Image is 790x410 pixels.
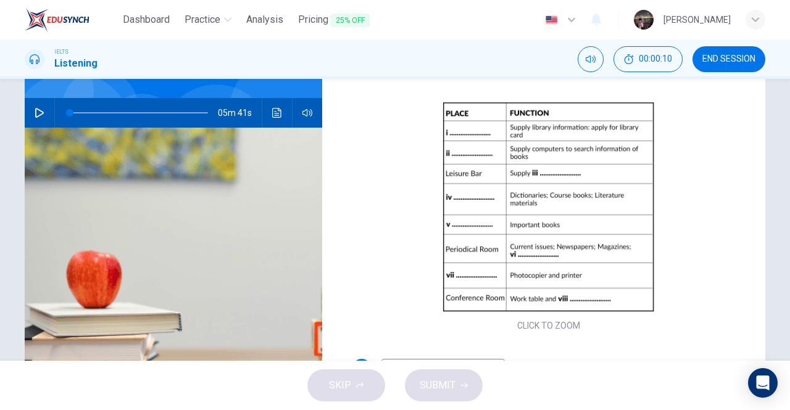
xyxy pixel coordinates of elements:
button: Pricing25% OFF [293,9,375,31]
div: Mute [578,46,604,72]
h1: Listening [54,56,98,71]
img: EduSynch logo [25,7,89,32]
div: Hide [613,46,683,72]
span: Analysis [246,12,283,27]
span: 25% OFF [331,14,370,27]
div: [PERSON_NAME] [663,12,731,27]
div: Open Intercom Messenger [748,368,778,398]
a: EduSynch logo [25,7,118,32]
button: Practice [180,9,236,31]
span: Pricing [298,12,370,28]
button: Click to see the audio transcription [267,98,287,128]
button: 00:00:10 [613,46,683,72]
span: Practice [185,12,220,27]
span: END SESSION [702,54,755,64]
img: Profile picture [634,10,654,30]
button: END SESSION [692,46,765,72]
span: IELTS [54,47,69,56]
button: Dashboard [118,9,175,31]
button: Analysis [241,9,288,31]
img: en [544,15,559,25]
span: 05m 41s [218,98,262,128]
span: Dashboard [123,12,170,27]
span: 00:00:10 [639,54,672,64]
